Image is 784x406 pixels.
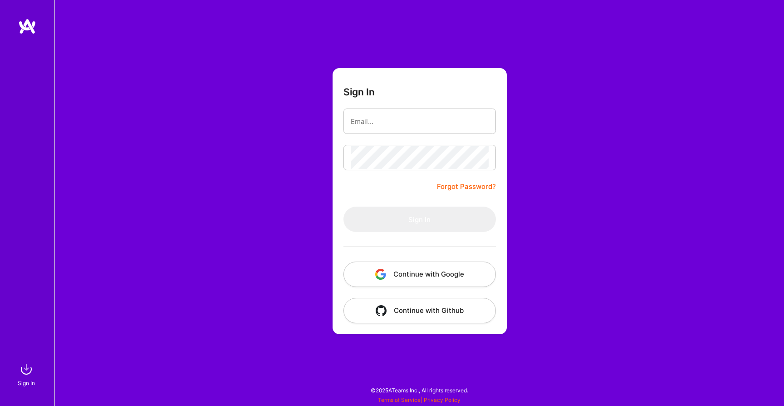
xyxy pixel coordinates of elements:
[19,360,35,388] a: sign inSign In
[378,396,421,403] a: Terms of Service
[18,378,35,388] div: Sign In
[376,305,387,316] img: icon
[424,396,461,403] a: Privacy Policy
[17,360,35,378] img: sign in
[54,379,784,401] div: © 2025 ATeams Inc., All rights reserved.
[343,86,375,98] h3: Sign In
[375,269,386,280] img: icon
[351,110,489,133] input: Email...
[343,262,496,287] button: Continue with Google
[378,396,461,403] span: |
[18,18,36,35] img: logo
[437,181,496,192] a: Forgot Password?
[343,298,496,323] button: Continue with Github
[343,207,496,232] button: Sign In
